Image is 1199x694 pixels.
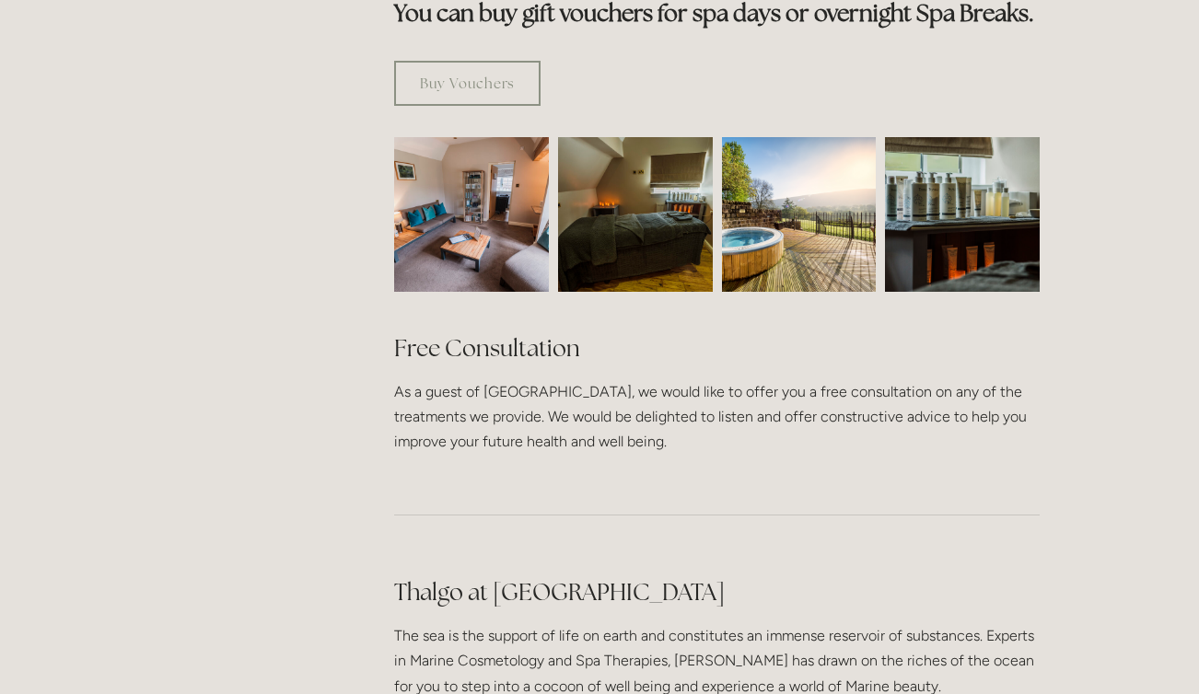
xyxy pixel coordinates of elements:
[394,379,1040,455] p: As a guest of [GEOGRAPHIC_DATA], we would like to offer you a free consultation on any of the tre...
[394,61,541,106] a: Buy Vouchers
[519,137,751,292] img: Spa room, Losehill House Hotel and Spa
[722,137,877,292] img: Outdoor jacuzzi with a view of the Peak District, Losehill House Hotel and Spa
[846,137,1078,292] img: Body creams in the spa room, Losehill House Hotel and Spa
[355,137,588,292] img: Waiting room, spa room, Losehill House Hotel and Spa
[394,332,1040,364] h2: Free Consultation
[394,576,1040,608] h2: Thalgo at [GEOGRAPHIC_DATA]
